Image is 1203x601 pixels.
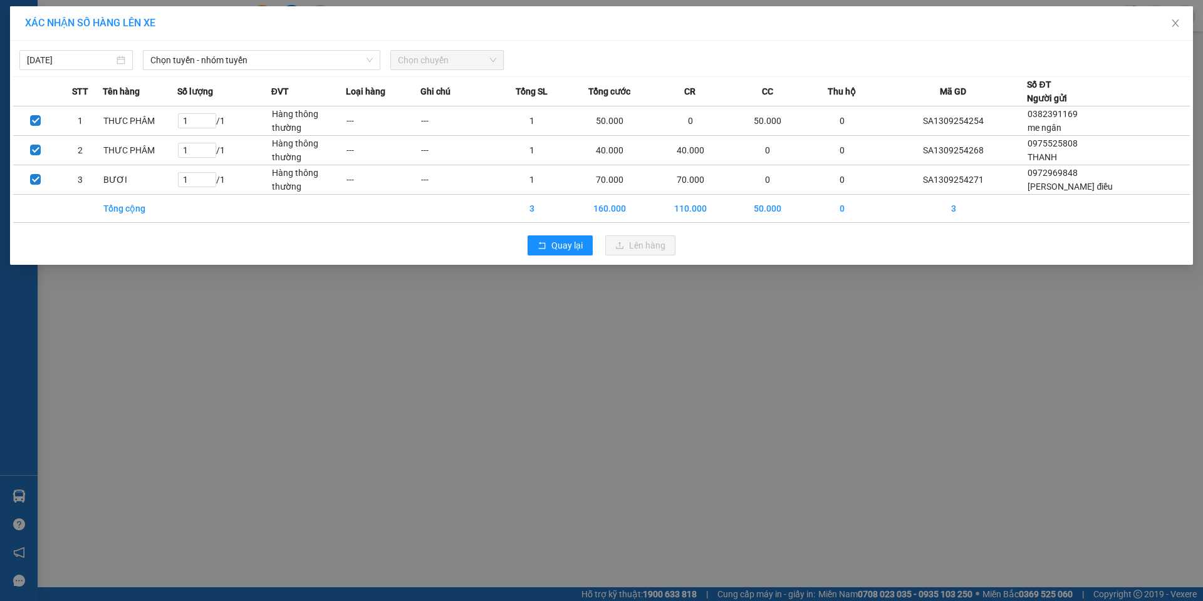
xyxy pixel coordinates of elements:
td: --- [420,165,495,195]
span: 0972969848 [1028,168,1078,178]
span: Tên hàng [103,85,140,98]
td: SA1309254271 [880,165,1028,195]
td: / 1 [177,165,271,195]
span: down [366,56,373,64]
td: SA1309254254 [880,106,1028,136]
button: Close [1158,6,1193,41]
span: close [1170,18,1180,28]
span: Quay lại [551,239,583,252]
span: Chọn tuyến - nhóm tuyến [150,51,373,69]
td: 3 [880,195,1028,223]
span: Chọn chuyến [398,51,496,69]
td: 70.000 [570,165,650,195]
span: Tổng cước [588,85,630,98]
td: 40.000 [650,136,731,165]
td: --- [346,136,420,165]
span: 0975525808 [1028,138,1078,148]
input: 13/09/2025 [27,53,114,67]
span: CR [684,85,695,98]
td: THƯC PHÂM [103,136,177,165]
td: Hàng thông thường [271,136,346,165]
td: 3 [58,165,102,195]
td: Hàng thông thường [271,165,346,195]
td: 0 [731,136,805,165]
td: --- [420,106,495,136]
span: [PERSON_NAME] điều [1028,182,1113,192]
td: 1 [495,136,570,165]
td: Tổng cộng [103,195,177,223]
td: 110.000 [650,195,731,223]
td: --- [346,106,420,136]
td: 50.000 [570,106,650,136]
td: SA1309254268 [880,136,1028,165]
button: rollbackQuay lại [528,235,593,255]
span: Số lượng [177,85,213,98]
td: --- [346,165,420,195]
span: Tổng SL [516,85,548,98]
span: Ghi chú [420,85,450,98]
td: 3 [495,195,570,223]
td: THƯC PHÂM [103,106,177,136]
td: 1 [58,106,102,136]
td: 2 [58,136,102,165]
td: / 1 [177,106,271,136]
span: CC [762,85,773,98]
td: 0 [805,165,880,195]
td: 1 [495,165,570,195]
td: Hàng thông thường [271,106,346,136]
span: THANH [1028,152,1057,162]
td: 0 [731,165,805,195]
td: 40.000 [570,136,650,165]
button: uploadLên hàng [605,235,675,255]
span: Thu hộ [828,85,856,98]
td: 0 [650,106,731,136]
span: STT [72,85,88,98]
span: ĐVT [271,85,289,98]
span: Mã GD [940,85,966,98]
td: --- [420,136,495,165]
td: 0 [805,106,880,136]
td: 70.000 [650,165,731,195]
td: 0 [805,136,880,165]
td: 50.000 [731,106,805,136]
span: 0382391169 [1028,109,1078,119]
td: 50.000 [731,195,805,223]
td: BƯƠI [103,165,177,195]
td: / 1 [177,136,271,165]
td: 1 [495,106,570,136]
td: 160.000 [570,195,650,223]
span: rollback [538,241,546,251]
span: Loại hàng [346,85,385,98]
td: 0 [805,195,880,223]
span: XÁC NHẬN SỐ HÀNG LÊN XE [25,17,155,29]
div: Số ĐT Người gửi [1027,78,1067,105]
span: me ngân [1028,123,1061,133]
